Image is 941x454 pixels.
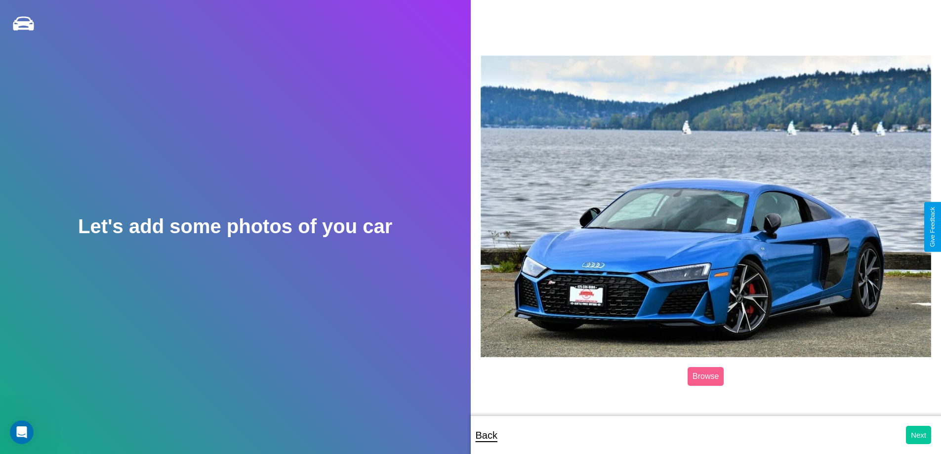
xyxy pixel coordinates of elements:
div: Give Feedback [929,207,936,247]
img: posted [481,55,932,358]
label: Browse [688,367,724,386]
iframe: Intercom live chat [10,420,34,444]
button: Next [906,426,931,444]
p: Back [476,426,497,444]
h2: Let's add some photos of you car [78,215,392,238]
